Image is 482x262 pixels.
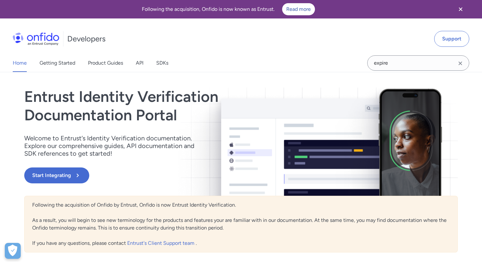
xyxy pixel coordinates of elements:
[24,167,89,183] button: Start Integrating
[136,54,143,72] a: API
[88,54,123,72] a: Product Guides
[40,54,75,72] a: Getting Started
[5,243,21,259] div: Cookie Preferences
[282,3,315,15] a: Read more
[24,88,328,124] h1: Entrust Identity Verification Documentation Portal
[367,55,469,71] input: Onfido search input field
[456,60,464,67] svg: Clear search field button
[13,54,27,72] a: Home
[24,167,328,183] a: Start Integrating
[156,54,168,72] a: SDKs
[24,134,203,157] p: Welcome to Entrust’s Identity Verification documentation. Explore our comprehensive guides, API d...
[457,5,464,13] svg: Close banner
[24,196,458,252] div: Following the acquisition of Onfido by Entrust, Onfido is now Entrust Identity Verification. As a...
[67,34,106,44] h1: Developers
[13,32,59,45] img: Onfido Logo
[434,31,469,47] a: Support
[8,3,449,15] div: Following the acquisition, Onfido is now known as Entrust.
[5,243,21,259] button: Open Preferences
[449,1,472,17] button: Close banner
[127,240,196,246] a: Entrust's Client Support team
